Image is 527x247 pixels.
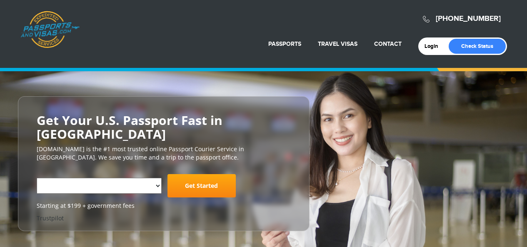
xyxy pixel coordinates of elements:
a: Check Status [449,39,506,54]
a: Travel Visas [318,40,357,47]
a: Contact [374,40,402,47]
h2: Get Your U.S. Passport Fast in [GEOGRAPHIC_DATA] [37,113,291,141]
a: Login [425,43,444,50]
span: Starting at $199 + government fees [37,202,291,210]
a: Passports [268,40,301,47]
a: [PHONE_NUMBER] [436,14,501,23]
a: Trustpilot [37,214,64,222]
a: Passports & [DOMAIN_NAME] [20,11,80,48]
a: Get Started [167,174,236,197]
p: [DOMAIN_NAME] is the #1 most trusted online Passport Courier Service in [GEOGRAPHIC_DATA]. We sav... [37,145,291,162]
